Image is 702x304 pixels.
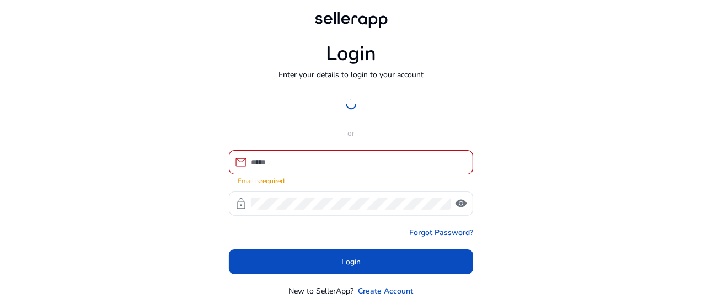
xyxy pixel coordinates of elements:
a: Forgot Password? [409,227,473,238]
span: lock [234,197,248,210]
button: Login [229,249,473,274]
p: New to SellerApp? [289,285,354,297]
a: Create Account [358,285,414,297]
mat-error: Email is [238,174,464,186]
strong: required [260,177,285,185]
span: mail [234,156,248,169]
p: or [229,127,473,139]
h1: Login [326,42,376,66]
span: visibility [454,197,468,210]
span: Login [341,256,361,268]
p: Enter your details to login to your account [278,69,424,81]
